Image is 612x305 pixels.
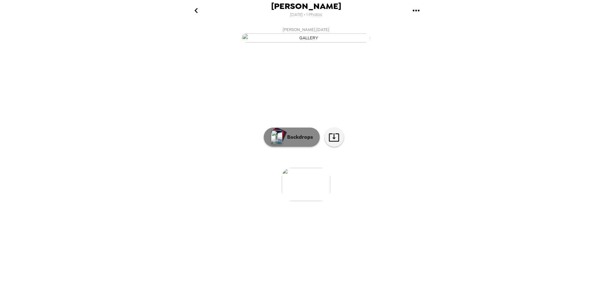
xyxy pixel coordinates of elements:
[264,128,320,147] button: Backdrops
[271,2,341,11] span: [PERSON_NAME]
[282,168,330,201] img: gallery
[284,133,313,141] p: Backdrops
[178,24,434,44] button: [PERSON_NAME],[DATE]
[290,11,322,19] span: [DATE] • 1 Photos
[283,26,329,33] span: [PERSON_NAME] , [DATE]
[242,33,370,43] img: gallery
